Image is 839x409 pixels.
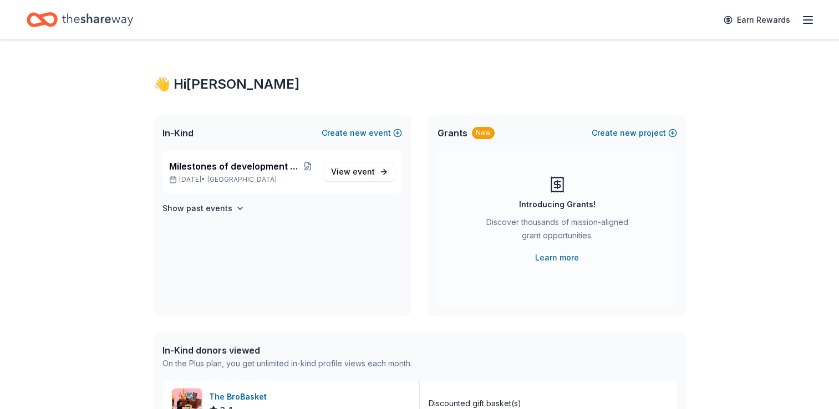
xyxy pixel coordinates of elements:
[519,198,596,211] div: Introducing Grants!
[162,357,412,370] div: On the Plus plan, you get unlimited in-kind profile views each month.
[169,175,315,184] p: [DATE] •
[162,126,194,140] span: In-Kind
[438,126,467,140] span: Grants
[162,202,245,215] button: Show past events
[717,10,797,30] a: Earn Rewards
[162,344,412,357] div: In-Kind donors viewed
[535,251,579,264] a: Learn more
[169,160,301,173] span: Milestones of development celebrates 40 years
[331,165,375,178] span: View
[353,167,375,176] span: event
[322,126,402,140] button: Createnewevent
[162,202,232,215] h4: Show past events
[27,7,133,33] a: Home
[592,126,677,140] button: Createnewproject
[350,126,367,140] span: new
[620,126,637,140] span: new
[207,175,277,184] span: [GEOGRAPHIC_DATA]
[472,127,495,139] div: New
[209,390,271,403] div: The BroBasket
[324,162,395,182] a: View event
[482,216,633,247] div: Discover thousands of mission-aligned grant opportunities.
[154,75,686,93] div: 👋 Hi [PERSON_NAME]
